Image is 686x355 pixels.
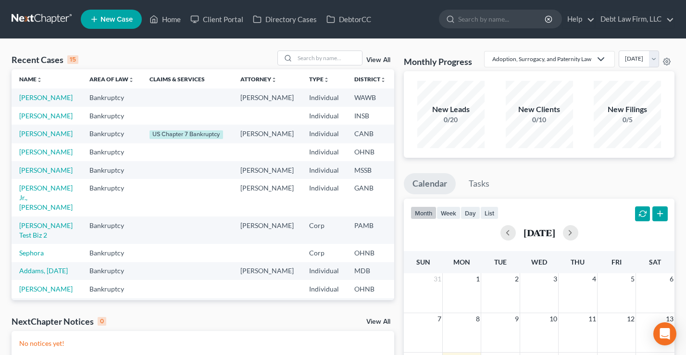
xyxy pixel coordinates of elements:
[347,107,394,125] td: INSB
[324,77,329,83] i: unfold_more
[82,298,142,335] td: Bankruptcy
[437,206,461,219] button: week
[347,89,394,106] td: WAWB
[594,115,661,125] div: 0/5
[248,11,322,28] a: Directory Cases
[82,143,142,161] td: Bankruptcy
[240,76,277,83] a: Attorneyunfold_more
[301,179,347,216] td: Individual
[394,143,442,161] td: 7
[12,54,78,65] div: Recent Cases
[506,104,573,115] div: New Clients
[145,11,186,28] a: Home
[19,184,73,211] a: [PERSON_NAME] Jr., [PERSON_NAME]
[404,173,456,194] a: Calendar
[67,55,78,64] div: 15
[82,125,142,143] td: Bankruptcy
[233,262,301,280] td: [PERSON_NAME]
[480,206,499,219] button: list
[301,244,347,262] td: Corp
[82,216,142,244] td: Bankruptcy
[594,104,661,115] div: New Filings
[100,16,133,23] span: New Case
[301,298,347,335] td: Individual
[552,273,558,285] span: 3
[404,56,472,67] h3: Monthly Progress
[19,166,73,174] a: [PERSON_NAME]
[562,11,595,28] a: Help
[596,11,674,28] a: Debt Law Firm, LLC
[19,93,73,101] a: [PERSON_NAME]
[19,285,73,293] a: [PERSON_NAME]
[354,76,386,83] a: Districtunfold_more
[347,125,394,143] td: CANB
[19,221,73,239] a: [PERSON_NAME] Test Biz 2
[416,258,430,266] span: Sun
[394,262,442,280] td: 7
[492,55,591,63] div: Adoption, Surrogacy, and Paternity Law
[301,262,347,280] td: Individual
[271,77,277,83] i: unfold_more
[394,161,442,179] td: 13
[458,10,546,28] input: Search by name...
[461,206,480,219] button: day
[295,51,362,65] input: Search by name...
[514,313,520,325] span: 9
[128,77,134,83] i: unfold_more
[366,57,390,63] a: View All
[82,262,142,280] td: Bankruptcy
[437,313,442,325] span: 7
[347,216,394,244] td: PAMB
[394,244,442,262] td: 11
[19,112,73,120] a: [PERSON_NAME]
[19,249,44,257] a: Sephora
[301,280,347,298] td: Individual
[347,161,394,179] td: MSSB
[366,318,390,325] a: View All
[531,258,547,266] span: Wed
[417,115,485,125] div: 0/20
[233,216,301,244] td: [PERSON_NAME]
[417,104,485,115] div: New Leads
[82,179,142,216] td: Bankruptcy
[394,107,442,125] td: 13
[233,179,301,216] td: [PERSON_NAME]
[142,69,233,89] th: Claims & Services
[524,228,555,238] h2: [DATE]
[514,273,520,285] span: 2
[233,125,301,143] td: [PERSON_NAME]
[301,143,347,161] td: Individual
[301,161,347,179] td: Individual
[82,161,142,179] td: Bankruptcy
[611,258,622,266] span: Fri
[82,107,142,125] td: Bankruptcy
[309,76,329,83] a: Typeunfold_more
[453,258,470,266] span: Mon
[37,77,42,83] i: unfold_more
[150,130,223,139] div: US Chapter 7 Bankruptcy
[506,115,573,125] div: 0/10
[19,76,42,83] a: Nameunfold_more
[82,89,142,106] td: Bankruptcy
[19,339,387,348] p: No notices yet!
[649,258,661,266] span: Sat
[19,129,73,138] a: [PERSON_NAME]
[380,77,386,83] i: unfold_more
[347,280,394,298] td: OHNB
[233,161,301,179] td: [PERSON_NAME]
[89,76,134,83] a: Area of Lawunfold_more
[394,125,442,143] td: 13
[301,216,347,244] td: Corp
[12,316,106,327] div: NextChapter Notices
[494,258,507,266] span: Tue
[347,179,394,216] td: GANB
[587,313,597,325] span: 11
[626,313,636,325] span: 12
[475,273,481,285] span: 1
[301,89,347,106] td: Individual
[301,125,347,143] td: Individual
[460,173,498,194] a: Tasks
[394,298,442,335] td: 11
[233,89,301,106] td: [PERSON_NAME]
[571,258,585,266] span: Thu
